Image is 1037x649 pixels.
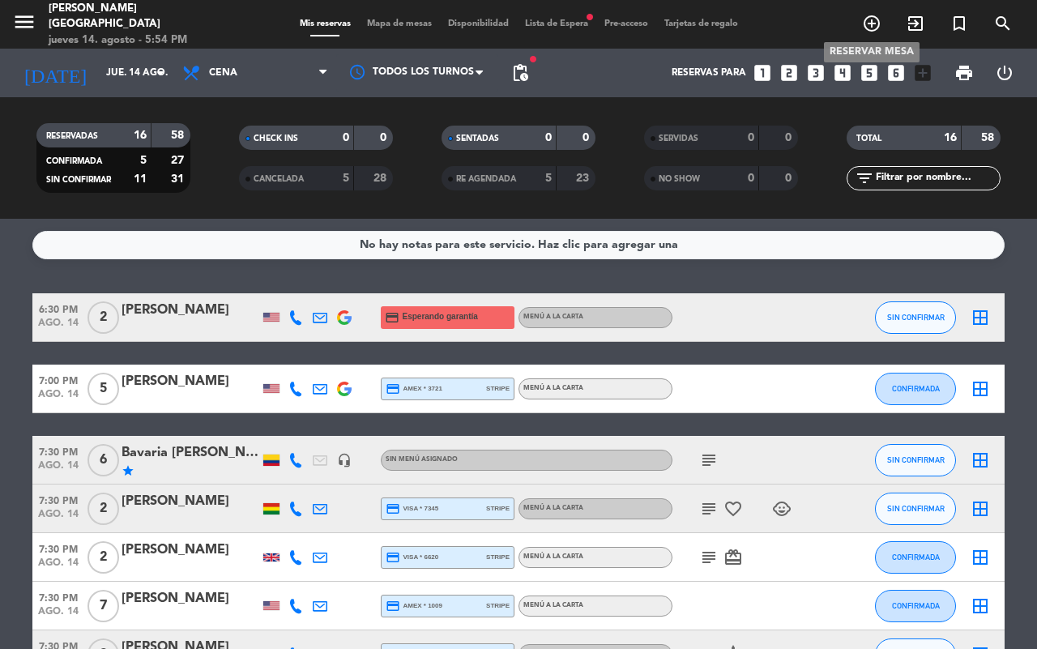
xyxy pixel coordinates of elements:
span: CHECK INS [254,134,298,143]
span: Sin menú asignado [386,456,458,463]
i: star [122,464,134,477]
i: looks_one [752,62,773,83]
strong: 11 [134,173,147,185]
img: google-logo.png [337,310,352,325]
span: SIN CONFIRMAR [887,313,945,322]
i: menu [12,10,36,34]
span: Pre-acceso [596,19,656,28]
span: Menú a la carta [523,385,583,391]
span: stripe [486,600,510,611]
i: border_all [971,379,990,399]
span: CONFIRMADA [892,553,940,561]
strong: 0 [583,132,592,143]
span: CONFIRMADA [46,157,102,165]
i: favorite_border [723,499,743,519]
strong: 0 [380,132,390,143]
div: Bavaria [PERSON_NAME] [122,442,259,463]
span: 7:30 PM [32,442,84,460]
i: credit_card [386,502,400,516]
span: fiber_manual_record [528,54,538,64]
i: credit_card [386,382,400,396]
span: 6 [87,444,119,476]
div: RESERVAR MESA [824,42,920,62]
i: looks_3 [805,62,826,83]
i: turned_in_not [950,14,969,33]
i: child_care [772,499,792,519]
strong: 58 [981,132,997,143]
span: amex * 1009 [386,599,442,613]
span: Menú a la carta [523,314,583,320]
strong: 28 [373,173,390,184]
strong: 0 [785,132,795,143]
span: 7:30 PM [32,539,84,557]
span: CANCELADA [254,175,304,183]
strong: 5 [545,173,552,184]
div: [PERSON_NAME] [122,300,259,321]
strong: 16 [134,130,147,141]
i: subject [699,548,719,567]
span: 7:30 PM [32,587,84,606]
div: [PERSON_NAME] [122,540,259,561]
span: 2 [87,493,119,525]
strong: 5 [343,173,349,184]
span: stripe [486,383,510,394]
span: Menú a la carta [523,602,583,608]
i: add_circle_outline [862,14,881,33]
span: SIN CONFIRMAR [887,504,945,513]
i: arrow_drop_down [151,63,170,83]
span: Menú a la carta [523,505,583,511]
span: RE AGENDADA [456,175,516,183]
div: [PERSON_NAME] [122,588,259,609]
i: looks_5 [859,62,880,83]
span: Lista de Espera [517,19,596,28]
span: 7:30 PM [32,490,84,509]
span: visa * 7345 [386,502,438,516]
div: LOG OUT [984,49,1025,97]
div: No hay notas para este servicio. Haz clic para agregar una [360,236,678,254]
div: [PERSON_NAME] [122,371,259,392]
i: looks_two [779,62,800,83]
span: 2 [87,541,119,574]
strong: 0 [748,173,754,184]
span: stripe [486,552,510,562]
span: 6:30 PM [32,299,84,318]
span: 7 [87,590,119,622]
span: Mapa de mesas [359,19,440,28]
span: CONFIRMADA [892,601,940,610]
i: [DATE] [12,55,98,91]
i: filter_list [855,169,874,188]
span: visa * 6620 [386,550,438,565]
span: stripe [486,503,510,514]
i: credit_card [385,310,399,325]
span: Disponibilidad [440,19,517,28]
img: google-logo.png [337,382,352,396]
span: ago. 14 [32,389,84,408]
i: subject [699,450,719,470]
i: power_settings_new [995,63,1014,83]
i: headset_mic [337,453,352,468]
span: RESERVADAS [46,132,98,140]
i: add_box [912,62,933,83]
strong: 0 [545,132,552,143]
i: subject [699,499,719,519]
span: SERVIDAS [659,134,698,143]
i: search [993,14,1013,33]
span: fiber_manual_record [585,12,595,22]
i: border_all [971,596,990,616]
div: [PERSON_NAME] [122,491,259,512]
i: credit_card [386,550,400,565]
span: ago. 14 [32,460,84,479]
span: ago. 14 [32,509,84,527]
span: Esperando garantía [403,310,478,323]
div: jueves 14. agosto - 5:54 PM [49,32,247,49]
span: Cena [209,67,237,79]
span: TOTAL [856,134,881,143]
span: pending_actions [510,63,530,83]
span: amex * 3721 [386,382,442,396]
span: Reservas para [672,67,746,79]
span: ago. 14 [32,557,84,576]
strong: 0 [343,132,349,143]
span: SIN CONFIRMAR [46,176,111,184]
i: border_all [971,548,990,567]
input: Filtrar por nombre... [874,169,1000,187]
